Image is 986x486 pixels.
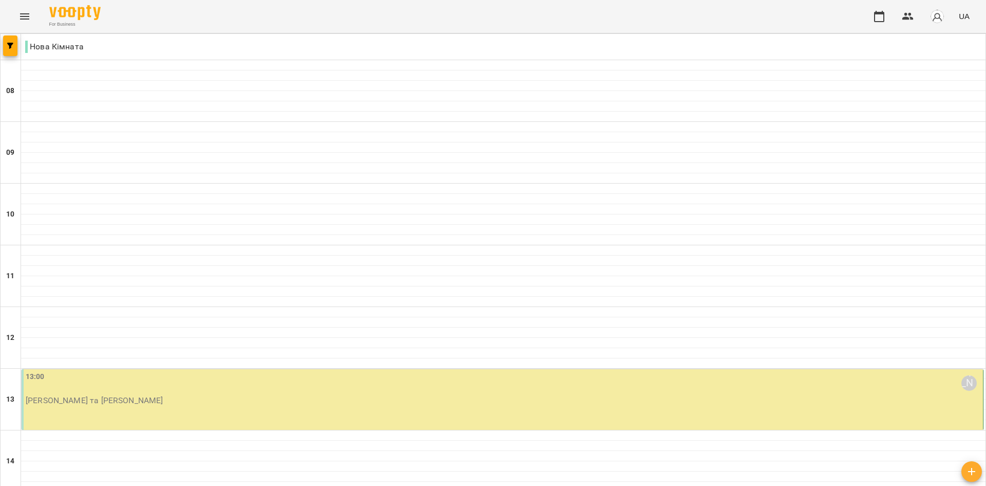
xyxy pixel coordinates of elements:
label: 13:00 [26,371,45,383]
h6: 12 [6,332,14,344]
span: UA [959,11,970,22]
button: Створити урок [961,461,982,482]
button: UA [955,7,974,26]
h6: 14 [6,456,14,467]
h6: 13 [6,394,14,405]
h6: 09 [6,147,14,158]
img: avatar_s.png [930,9,944,24]
img: Voopty Logo [49,5,101,20]
h6: 08 [6,85,14,97]
h6: 10 [6,209,14,220]
div: Софія [961,375,977,391]
button: Menu [12,4,37,29]
span: For Business [49,21,101,28]
p: Нова Кімната [25,41,84,53]
p: [PERSON_NAME] та [PERSON_NAME] [26,396,163,405]
h6: 11 [6,271,14,282]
